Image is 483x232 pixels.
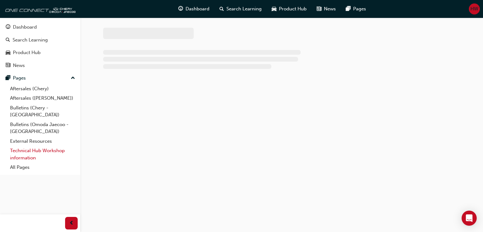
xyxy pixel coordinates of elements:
div: News [13,62,25,69]
a: All Pages [8,163,78,172]
span: prev-icon [69,219,74,227]
a: car-iconProduct Hub [267,3,312,15]
button: Pages [3,72,78,84]
span: news-icon [317,5,321,13]
span: guage-icon [178,5,183,13]
a: Aftersales (Chery) [8,84,78,94]
img: oneconnect [3,3,75,15]
span: Search Learning [226,5,262,13]
a: Bulletins (Chery - [GEOGRAPHIC_DATA]) [8,103,78,120]
a: Technical Hub Workshop information [8,146,78,163]
span: Product Hub [279,5,307,13]
span: search-icon [6,37,10,43]
span: HW [470,5,478,13]
a: Aftersales ([PERSON_NAME]) [8,93,78,103]
a: Product Hub [3,47,78,58]
a: search-iconSearch Learning [214,3,267,15]
button: HW [469,3,480,14]
span: car-icon [272,5,276,13]
a: guage-iconDashboard [173,3,214,15]
a: Dashboard [3,21,78,33]
div: Dashboard [13,24,37,31]
span: pages-icon [346,5,351,13]
div: Product Hub [13,49,41,56]
span: News [324,5,336,13]
span: pages-icon [6,75,10,81]
a: news-iconNews [312,3,341,15]
span: Dashboard [186,5,209,13]
button: DashboardSearch LearningProduct HubNews [3,20,78,72]
span: car-icon [6,50,10,56]
a: Search Learning [3,34,78,46]
a: News [3,60,78,71]
span: news-icon [6,63,10,69]
div: Search Learning [13,36,48,44]
span: search-icon [219,5,224,13]
span: Pages [353,5,366,13]
a: pages-iconPages [341,3,371,15]
div: Open Intercom Messenger [462,211,477,226]
a: External Resources [8,136,78,146]
a: Bulletins (Omoda Jaecoo - [GEOGRAPHIC_DATA]) [8,120,78,136]
span: up-icon [71,74,75,82]
div: Pages [13,75,26,82]
span: guage-icon [6,25,10,30]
